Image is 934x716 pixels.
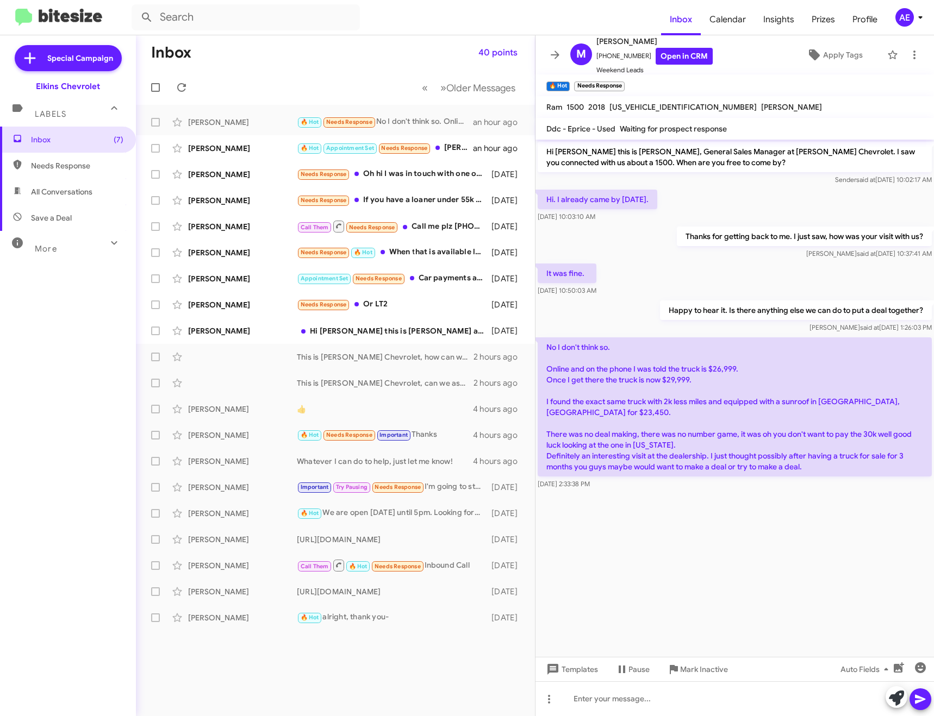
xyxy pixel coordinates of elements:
span: Special Campaign [47,53,113,64]
span: Profile [844,4,886,35]
span: » [440,81,446,95]
p: Thanks for getting back to me. I just saw, how was your visit with us? [677,227,932,246]
span: Needs Response [301,197,347,204]
span: Mark Inactive [680,660,728,679]
div: I'm going to stop up around 1:30-2 and take a look in person. If we can make a deal, will I be ab... [297,481,489,493]
div: [PERSON_NAME] [188,456,297,467]
div: Car payments are outrageously high and I'm not interested in high car payments because I have bad... [297,272,489,285]
span: Insights [755,4,803,35]
span: 1500 [566,102,584,112]
span: Weekend Leads [596,65,713,76]
div: [DATE] [489,560,526,571]
a: Calendar [701,4,755,35]
span: Important [301,483,329,491]
span: [DATE] 10:03:10 AM [538,212,595,221]
span: 🔥 Hot [349,563,368,570]
div: [PERSON_NAME] [188,169,297,180]
div: [DATE] [489,612,526,623]
a: Special Campaign [15,45,122,71]
div: [PERSON_NAME] [188,534,297,545]
div: [PERSON_NAME] [188,143,297,154]
div: [PERSON_NAME] [188,612,297,623]
p: It was fine. [538,263,596,283]
div: [DATE] [489,195,526,206]
div: Or LT2 [297,298,489,311]
div: an hour ago [473,143,526,154]
span: [PERSON_NAME] [DATE] 1:26:03 PM [810,323,932,331]
button: Auto Fields [832,660,901,679]
button: Apply Tags [787,45,882,65]
div: [URL][DOMAIN_NAME] [297,586,489,597]
p: Hi [PERSON_NAME] this is [PERSON_NAME], General Sales Manager at [PERSON_NAME] Chevrolet. I saw y... [538,142,932,172]
div: [PERSON_NAME] [188,560,297,571]
div: 👍 [297,404,473,414]
span: Try Pausing [336,483,368,491]
span: Call Them [301,563,329,570]
span: [PERSON_NAME] [596,35,713,48]
span: More [35,244,57,254]
a: Inbox [661,4,701,35]
span: Needs Response [301,249,347,256]
div: [DATE] [489,169,526,180]
small: Needs Response [574,81,624,91]
span: 2018 [588,102,605,112]
span: Needs Response [375,563,421,570]
div: 4 hours ago [473,456,526,467]
div: Oh hi I was in touch with one of your team he said he'll let me know when the cheaper model exuin... [297,168,489,180]
div: 4 hours ago [473,404,526,414]
div: [DATE] [489,325,526,336]
div: [DATE] [489,247,526,258]
span: Needs Response [31,160,123,171]
span: 🔥 Hot [301,118,319,125]
div: [PERSON_NAME] [188,221,297,232]
span: 🔥 Hot [354,249,372,256]
button: Previous [415,77,434,99]
div: When that is available let me know [297,246,489,259]
span: Ddc - Eprice - Used [546,124,615,134]
div: alright, thank you- [297,611,489,624]
span: 40 points [478,43,518,62]
small: 🔥 Hot [546,81,570,91]
div: Call me plz [PHONE_NUMBER] [297,219,489,233]
div: [PERSON_NAME] [188,325,297,336]
span: Inbox [31,134,123,145]
span: [US_VEHICLE_IDENTIFICATION_NUMBER] [609,102,757,112]
span: said at [857,249,876,257]
span: Call Them [301,224,329,231]
div: No I don't think so. Online and on the phone I was told the truck is $26,999. Once I get there th... [297,116,473,128]
span: said at [860,323,879,331]
span: Needs Response [381,145,427,152]
div: [PERSON_NAME] [188,299,297,310]
div: [PERSON_NAME] [188,195,297,206]
div: [DATE] [489,221,526,232]
span: « [422,81,428,95]
h1: Inbox [151,44,191,61]
span: Important [379,431,408,438]
span: Waiting for prospect response [620,124,727,134]
div: 2 hours ago [474,351,526,362]
button: Next [434,77,522,99]
span: Save a Deal [31,212,72,223]
span: said at [856,175,875,184]
span: [DATE] 2:33:38 PM [538,480,590,488]
span: 🔥 Hot [301,614,319,621]
div: [PERSON_NAME] [188,586,297,597]
span: (7) [114,134,123,145]
span: Auto Fields [840,660,893,679]
span: 🔥 Hot [301,510,319,517]
div: Inbound Call [297,558,489,572]
div: [PERSON_NAME] [188,508,297,519]
div: We are open [DATE] until 5pm. Looking forward to seeing your Ford. [297,507,489,519]
span: 🔥 Hot [301,431,319,438]
span: 🔥 Hot [301,145,319,152]
div: 4 hours ago [473,430,526,441]
span: Apply Tags [823,45,863,65]
nav: Page navigation example [416,77,522,99]
div: [URL][DOMAIN_NAME] [297,534,489,545]
div: [PERSON_NAME], I currently own a 2021 LT [PERSON_NAME] purchased from your dealership. I recently... [297,142,473,154]
button: Mark Inactive [658,660,737,679]
div: [DATE] [489,299,526,310]
span: Appointment Set [301,275,348,282]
